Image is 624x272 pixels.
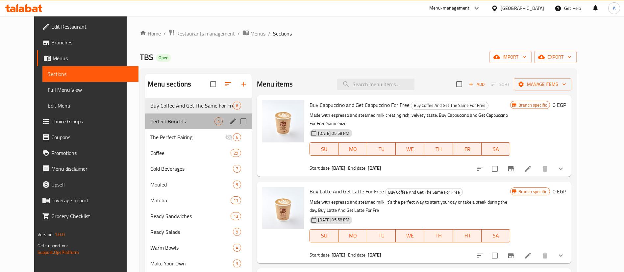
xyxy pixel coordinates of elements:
span: Menus [250,30,265,37]
button: delete [537,161,553,177]
li: / [163,30,166,37]
svg: Show Choices [557,252,565,260]
img: Buy Latte And Get Latte For Free [262,187,304,229]
span: Choice Groups [51,117,133,125]
span: Edit Restaurant [51,23,133,31]
span: SA [484,231,508,240]
a: Menu disclaimer [37,161,138,177]
h6: 0 EGP [553,187,566,196]
div: Buy Coffee And Get The Same For Free6 [145,98,252,113]
span: Coverage Report [51,196,133,204]
a: Full Menu View [42,82,138,98]
button: show more [553,248,569,263]
span: Branch specific [516,102,550,108]
a: Home [140,30,161,37]
span: Start date: [310,251,331,259]
span: Coffee [150,149,231,157]
button: SA [482,142,510,156]
span: A [613,5,615,12]
b: [DATE] [368,251,382,259]
span: Add [468,81,486,88]
li: / [237,30,240,37]
span: 3 [233,260,241,267]
span: Coupons [51,133,133,141]
span: Open [156,55,171,61]
span: TU [370,144,393,154]
span: 11 [231,197,241,204]
a: Coverage Report [37,192,138,208]
div: Make Your Own [150,260,233,267]
span: End date: [348,164,366,172]
div: items [233,181,241,188]
span: Version: [37,230,54,239]
span: Buy Coffee And Get The Same For Free [411,102,488,109]
span: SA [484,144,508,154]
a: Support.OpsPlatform [37,248,79,257]
a: Choice Groups [37,113,138,129]
span: MO [341,144,364,154]
a: Coupons [37,129,138,145]
div: Matcha11 [145,192,252,208]
span: Branch specific [516,188,550,195]
span: Sections [273,30,292,37]
span: Menus [53,54,133,62]
span: Get support on: [37,241,68,250]
span: 9 [233,182,241,188]
span: Select section first [487,79,514,89]
a: Edit menu item [524,165,532,173]
span: Upsell [51,181,133,188]
button: Branch-specific-item [503,161,519,177]
div: items [233,228,241,236]
button: TU [367,142,396,156]
button: edit [228,116,238,126]
div: items [231,196,241,204]
span: 29 [231,150,241,156]
p: Made with espresso and steamed milk, it's the perfect way to start your day or take a break durin... [310,198,510,214]
span: 6 [233,134,241,140]
span: Select section [452,77,466,91]
span: Mouled [150,181,233,188]
span: Buy Coffee And Get The Same For Free [150,102,233,110]
span: MO [341,231,364,240]
div: Ready Sandwiches [150,212,231,220]
span: Matcha [150,196,231,204]
button: MO [338,142,367,156]
span: Branches [51,38,133,46]
div: Make Your Own3 [145,256,252,271]
b: [DATE] [368,164,382,172]
a: Upsell [37,177,138,192]
div: Warm Bowls4 [145,240,252,256]
span: TH [427,231,450,240]
button: Branch-specific-item [503,248,519,263]
span: 9 [233,229,241,235]
span: Promotions [51,149,133,157]
button: WE [396,142,424,156]
span: Select to update [488,249,502,262]
span: Select all sections [206,77,220,91]
div: Mouled9 [145,177,252,192]
div: [GEOGRAPHIC_DATA] [501,5,544,12]
span: WE [398,144,422,154]
span: 13 [231,213,241,219]
div: Perfect Bundels4edit [145,113,252,129]
span: import [495,53,526,61]
div: items [233,244,241,252]
span: WE [398,231,422,240]
span: SU [312,144,336,154]
div: Ready Salads9 [145,224,252,240]
button: sort-choices [472,161,488,177]
div: items [233,260,241,267]
span: Cold Beverages [150,165,233,173]
a: Grocery Checklist [37,208,138,224]
span: Buy Latte And Get Latte For Free [310,186,384,196]
b: [DATE] [332,164,345,172]
span: Sort sections [220,76,236,92]
span: Grocery Checklist [51,212,133,220]
span: Sections [48,70,133,78]
a: Promotions [37,145,138,161]
button: FR [453,229,482,242]
button: TH [424,229,453,242]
